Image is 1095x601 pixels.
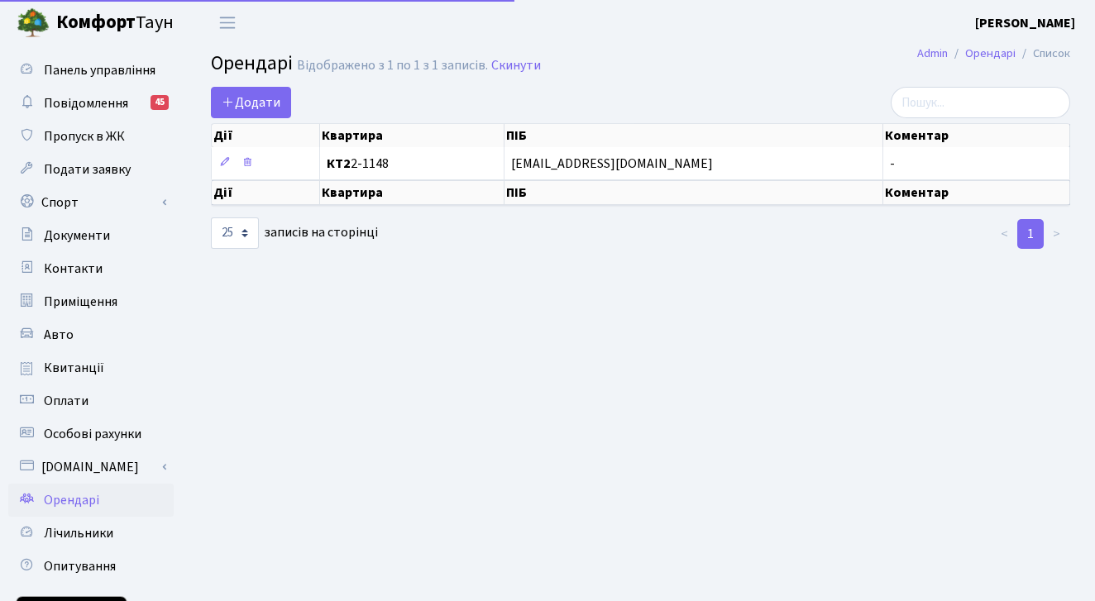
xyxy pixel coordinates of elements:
a: Орендарі [965,45,1016,62]
a: Повідомлення45 [8,87,174,120]
a: 1 [1017,219,1044,249]
span: Авто [44,326,74,344]
div: 45 [151,95,169,110]
span: - [890,155,895,173]
a: Лічильники [8,517,174,550]
img: logo.png [17,7,50,40]
span: Документи [44,227,110,245]
a: Додати [211,87,291,118]
a: Панель управління [8,54,174,87]
nav: breadcrumb [892,36,1095,71]
span: Приміщення [44,293,117,311]
li: Список [1016,45,1070,63]
a: Авто [8,318,174,351]
span: Особові рахунки [44,425,141,443]
div: Відображено з 1 по 1 з 1 записів. [297,58,488,74]
span: Орендарі [211,49,293,78]
th: Квартира [320,180,504,205]
span: Додати [222,93,280,112]
span: Подати заявку [44,160,131,179]
a: Подати заявку [8,153,174,186]
th: Дії [212,124,320,147]
a: Орендарі [8,484,174,517]
input: Пошук... [891,87,1070,118]
span: Опитування [44,557,116,575]
span: Таун [56,9,174,37]
th: Квартира [320,124,504,147]
a: Опитування [8,550,174,583]
th: ПІБ [504,180,883,205]
a: [DOMAIN_NAME] [8,451,174,484]
span: Оплати [44,392,88,410]
span: Панель управління [44,61,155,79]
b: [PERSON_NAME] [975,14,1075,32]
span: Лічильники [44,524,113,542]
a: Пропуск в ЖК [8,120,174,153]
b: КТ2 [327,155,351,173]
a: Особові рахунки [8,417,174,451]
a: Спорт [8,186,174,219]
a: Документи [8,219,174,252]
select: записів на сторінці [211,217,259,249]
th: Коментар [883,124,1070,147]
a: Скинути [491,58,541,74]
label: записів на сторінці [211,217,378,249]
button: Переключити навігацію [207,9,248,36]
b: Комфорт [56,9,136,36]
span: Повідомлення [44,94,128,112]
span: Пропуск в ЖК [44,127,125,145]
a: Admin [917,45,948,62]
th: ПІБ [504,124,883,147]
a: Оплати [8,384,174,417]
a: [PERSON_NAME] [975,13,1075,33]
a: Контакти [8,252,174,285]
span: Контакти [44,260,103,278]
a: Приміщення [8,285,174,318]
span: 2-1148 [327,157,497,170]
a: Квитанції [8,351,174,384]
span: [EMAIL_ADDRESS][DOMAIN_NAME] [511,157,876,170]
span: Квитанції [44,359,104,377]
span: Орендарі [44,491,99,509]
th: Дії [212,180,320,205]
th: Коментар [883,180,1070,205]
